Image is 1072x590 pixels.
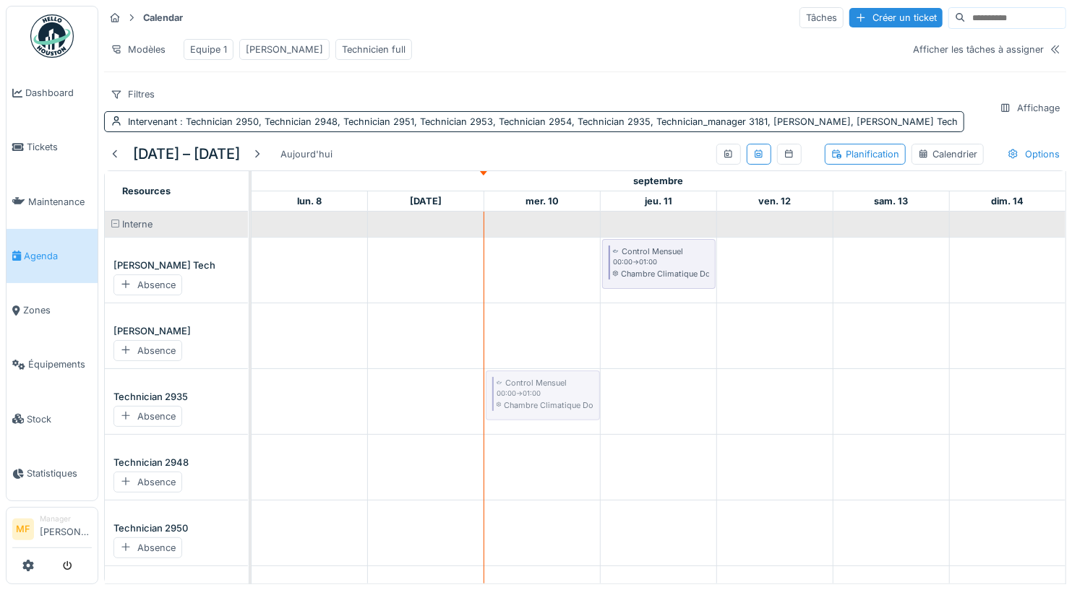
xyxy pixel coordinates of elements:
div: Créer un ticket [849,8,943,27]
div: Absence [113,472,182,493]
li: MF [12,519,34,540]
div: Aujourd'hui [275,144,338,164]
a: 9 septembre 2025 [406,191,445,211]
span: Équipements [28,357,92,371]
a: 10 septembre 2025 [522,191,562,211]
small: 00:00 -> 01:00 [497,389,541,399]
div: Control Mensuel [622,246,684,257]
a: MF Manager[PERSON_NAME] [12,513,92,548]
strong: Calendar [137,11,189,25]
span: Tickets [27,140,92,154]
div: Intervenant [128,115,958,129]
h5: [DATE] – [DATE] [133,145,240,162]
a: 14 septembre 2025 [987,191,1027,211]
div: Planification [831,147,899,161]
span: Resources [122,186,171,196]
a: Agenda [7,229,98,283]
div: Equipe 1 [190,43,227,56]
div: [PERSON_NAME] [113,324,239,339]
div: [PERSON_NAME] Tech [113,259,239,273]
div: Chambre Climatique Double Spirales [497,399,593,411]
div: Options [1001,144,1066,165]
div: Technicien full [342,43,406,56]
div: Tâches [799,7,844,28]
a: 11 septembre 2025 [641,191,676,211]
a: Équipements [7,337,98,391]
a: Maintenance [7,175,98,229]
div: Absence [113,406,182,427]
div: Technician 2948 [113,456,239,470]
span: Zones [23,303,92,317]
img: Badge_color-CXgf-gQk.svg [30,14,74,58]
span: : Technician 2950, Technician 2948, Technician 2951, Technician 2953, Technician 2954, Technician... [177,116,958,127]
div: Absence [113,274,182,295]
a: 13 septembre 2025 [870,191,912,211]
span: Dashboard [25,86,92,100]
span: Agenda [24,249,92,263]
div: Absence [113,340,182,361]
div: Afficher les tâches à assigner [913,43,1044,56]
small: 00:00 -> 01:00 [613,257,657,267]
div: Chambre Climatique Double Spirales [613,268,709,279]
a: Stock [7,392,98,446]
div: Control Mensuel [505,377,567,389]
span: Maintenance [28,195,92,209]
a: Tickets [7,120,98,174]
li: [PERSON_NAME] [40,513,92,545]
div: Calendrier [918,147,977,161]
span: Statistiques [27,467,92,480]
div: Filtres [104,84,161,105]
a: Zones [7,283,98,337]
a: 12 septembre 2025 [755,191,794,211]
div: Modèles [104,39,172,60]
span: Interne [122,219,153,230]
span: Stock [27,412,92,426]
a: 8 septembre 2025 [630,171,687,191]
div: Technician 2950 [113,521,239,536]
div: Manager [40,513,92,524]
div: Affichage [993,97,1066,118]
div: [PERSON_NAME] [246,43,323,56]
a: Dashboard [7,66,98,120]
a: Statistiques [7,446,98,500]
div: Technician 2935 [113,390,239,404]
a: 8 septembre 2025 [293,191,325,211]
div: Absence [113,537,182,558]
